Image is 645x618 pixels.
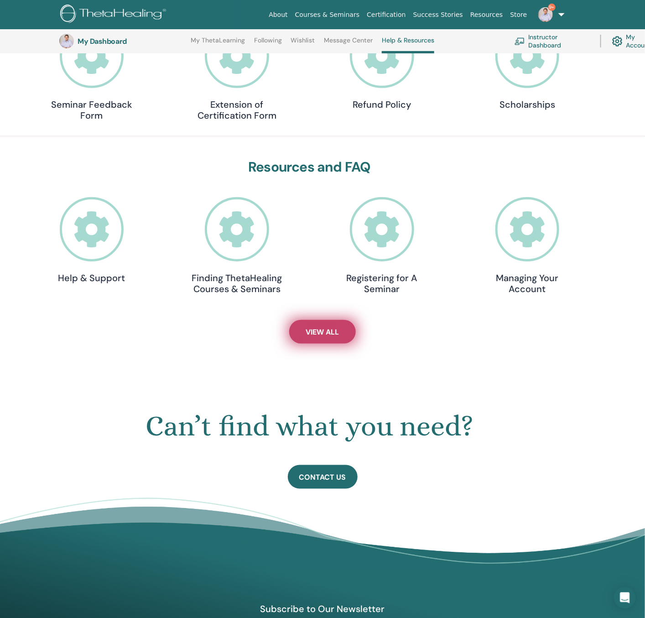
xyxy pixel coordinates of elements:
a: Finding ThetaHealing Courses & Seminars [191,197,282,294]
img: logo.png [60,5,169,25]
a: Help & Support [46,197,137,283]
h3: Resources and FAQ [46,159,573,175]
h4: Scholarships [482,99,573,110]
img: default.jpg [538,7,553,22]
div: Open Intercom Messenger [614,587,636,609]
a: Following [254,37,282,51]
h4: Refund Policy [337,99,428,110]
a: Extension of Certification Form [191,24,282,121]
h4: Extension of Certification Form [191,99,282,121]
a: Help & Resources [382,37,434,53]
a: Registering for A Seminar [337,197,428,294]
h4: Managing Your Account [482,272,573,294]
img: chalkboard-teacher.svg [515,37,525,45]
a: My ThetaLearning [191,37,245,51]
a: About [265,6,291,23]
h4: Subscribe to Our Newsletter [217,603,428,615]
a: View All [289,320,356,344]
a: Wishlist [291,37,315,51]
a: Seminar Feedback Form [46,24,137,121]
h4: Finding ThetaHealing Courses & Seminars [191,272,282,294]
img: default.jpg [59,34,74,48]
a: Instructor Dashboard [515,31,589,51]
img: cog.svg [612,34,623,49]
a: Scholarships [482,24,573,110]
a: Refund Policy [337,24,428,110]
a: Message Center [324,37,373,51]
h4: Seminar Feedback Form [46,99,137,121]
a: Courses & Seminars [291,6,364,23]
h3: My Dashboard [78,37,169,46]
h1: Can’t find what you need? [39,409,580,443]
h4: Help & Support [46,272,137,283]
a: Managing Your Account [482,197,573,294]
a: Resources [467,6,507,23]
span: Contact Us [299,472,346,482]
span: View All [306,327,339,337]
a: Contact Us [288,465,358,489]
a: Success Stories [410,6,467,23]
h4: Registering for A Seminar [337,272,428,294]
a: Certification [363,6,409,23]
span: 9+ [548,4,556,11]
a: Store [507,6,531,23]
